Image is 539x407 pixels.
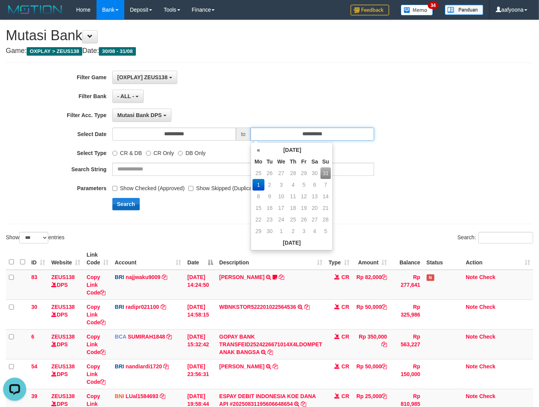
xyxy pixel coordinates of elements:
[458,232,533,244] label: Search:
[342,304,349,310] span: CR
[112,248,184,270] th: Account: activate to sort column ascending
[86,363,105,385] a: Copy Link Code
[219,304,296,310] a: WBNKSTOR522201022564536
[6,4,64,15] img: MOTION_logo.png
[86,304,105,325] a: Copy Link Code
[115,274,124,280] span: BRI
[478,232,533,244] input: Search:
[353,248,390,270] th: Amount: activate to sort column ascending
[188,186,193,191] input: Show Skipped (Duplicate)
[51,274,75,280] a: ZEUS138
[3,3,26,26] button: Open LiveChat chat widget
[288,191,299,202] td: 11
[117,74,168,80] span: [OXPLAY] ZEUS138
[31,334,34,340] span: 6
[320,225,331,237] td: 5
[479,304,495,310] a: Check
[28,248,48,270] th: ID: activate to sort column ascending
[299,202,309,214] td: 19
[342,274,349,280] span: CR
[428,2,438,9] span: 34
[309,191,320,202] td: 13
[288,156,299,167] th: Th
[299,179,309,191] td: 5
[320,191,331,202] td: 14
[6,28,533,43] h1: Mutasi Bank
[353,359,390,389] td: Rp 50,000
[264,144,320,156] th: [DATE]
[253,167,264,179] td: 25
[309,156,320,167] th: Sa
[264,214,275,225] td: 23
[83,248,112,270] th: Link Code: activate to sort column ascending
[264,156,275,167] th: Tu
[128,334,165,340] a: SUMIRAH1848
[320,202,331,214] td: 21
[353,300,390,329] td: Rp 50,000
[390,359,424,389] td: Rp 150,000
[216,248,325,270] th: Description: activate to sort column ascending
[48,359,83,389] td: DPS
[112,90,144,103] button: - ALL -
[382,274,387,280] a: Copy Rp 82,000 to clipboard
[146,146,174,157] label: CR Only
[219,334,322,355] a: GOPAY BANK TRANSFEID2524226671014X4LDOMPET ANAK BANGSA
[86,334,105,355] a: Copy Link Code
[253,202,264,214] td: 15
[309,214,320,225] td: 27
[184,248,216,270] th: Date: activate to sort column descending
[117,93,134,99] span: - ALL -
[163,363,169,370] a: Copy nandiardi1720 to clipboard
[184,359,216,389] td: [DATE] 23:56:31
[253,225,264,237] td: 29
[219,393,316,407] a: ESPAY DEBIT INDONESIA KOE DANA API #20250831195606648654
[264,179,275,191] td: 2
[288,225,299,237] td: 2
[184,300,216,329] td: [DATE] 14:58:15
[353,270,390,300] td: Rp 82,000
[112,198,140,210] button: Search
[299,214,309,225] td: 26
[275,167,288,179] td: 27
[401,5,433,15] img: Button%20Memo.svg
[99,47,136,56] span: 30/08 - 31/08
[48,248,83,270] th: Website: activate to sort column ascending
[390,300,424,329] td: Rp 325,986
[304,304,310,310] a: Copy WBNKSTOR522201022564536 to clipboard
[479,274,495,280] a: Check
[125,304,159,310] a: radipr021100
[253,179,264,191] td: 1
[279,274,284,280] a: Copy TARI PRATIWI to clipboard
[342,363,349,370] span: CR
[86,274,105,296] a: Copy Link Code
[382,341,387,347] a: Copy Rp 350,000 to clipboard
[125,274,160,280] a: najjwaku9009
[27,47,82,56] span: OXPLAY > ZEUS138
[275,225,288,237] td: 1
[31,304,37,310] span: 30
[112,182,185,192] label: Show Checked (Approved)
[112,71,177,84] button: [OXPLAY] ZEUS138
[309,167,320,179] td: 30
[445,5,483,15] img: panduan.png
[219,363,264,370] a: [PERSON_NAME]
[31,393,37,399] span: 39
[48,300,83,329] td: DPS
[325,248,353,270] th: Type: activate to sort column ascending
[31,274,37,280] span: 83
[253,156,264,167] th: Mo
[479,393,495,399] a: Check
[390,329,424,359] td: Rp 563,227
[342,393,349,399] span: CR
[264,202,275,214] td: 16
[112,151,117,156] input: CR & DB
[51,363,75,370] a: ZEUS138
[320,179,331,191] td: 7
[48,270,83,300] td: DPS
[466,274,478,280] a: Note
[288,167,299,179] td: 28
[125,393,158,399] a: LUal1584693
[320,167,331,179] td: 31
[463,248,533,270] th: Action: activate to sort column ascending
[299,191,309,202] td: 12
